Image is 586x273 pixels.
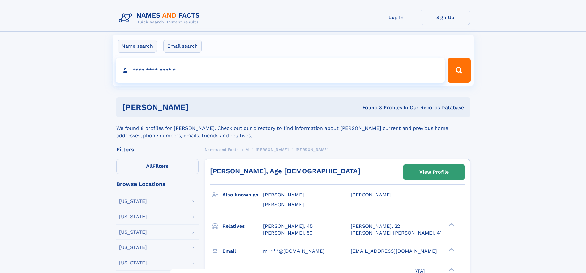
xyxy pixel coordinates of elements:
[119,260,147,265] div: [US_STATE]
[351,192,392,198] span: [PERSON_NAME]
[256,147,289,152] span: [PERSON_NAME]
[210,167,360,175] a: [PERSON_NAME], Age [DEMOGRAPHIC_DATA]
[116,10,205,26] img: Logo Names and Facts
[119,245,147,250] div: [US_STATE]
[146,163,153,169] span: All
[222,221,263,231] h3: Relatives
[296,147,329,152] span: [PERSON_NAME]
[447,267,455,271] div: ❯
[256,146,289,153] a: [PERSON_NAME]
[447,247,455,251] div: ❯
[275,104,464,111] div: Found 8 Profiles In Our Records Database
[263,202,304,207] span: [PERSON_NAME]
[351,223,400,230] a: [PERSON_NAME], 22
[222,246,263,256] h3: Email
[116,181,199,187] div: Browse Locations
[119,199,147,204] div: [US_STATE]
[122,103,276,111] h1: [PERSON_NAME]
[351,248,437,254] span: [EMAIL_ADDRESS][DOMAIN_NAME]
[116,147,199,152] div: Filters
[119,230,147,235] div: [US_STATE]
[404,165,464,179] a: View Profile
[263,230,313,236] a: [PERSON_NAME], 50
[119,214,147,219] div: [US_STATE]
[116,117,470,139] div: We found 8 profiles for [PERSON_NAME]. Check out our directory to find information about [PERSON_...
[419,165,449,179] div: View Profile
[263,223,313,230] a: [PERSON_NAME], 45
[118,40,157,53] label: Name search
[263,192,304,198] span: [PERSON_NAME]
[448,58,470,83] button: Search Button
[163,40,202,53] label: Email search
[245,146,249,153] a: M
[245,147,249,152] span: M
[116,58,445,83] input: search input
[205,146,239,153] a: Names and Facts
[351,230,442,236] a: [PERSON_NAME] [PERSON_NAME], 41
[447,223,455,227] div: ❯
[421,10,470,25] a: Sign Up
[372,10,421,25] a: Log In
[116,159,199,174] label: Filters
[222,190,263,200] h3: Also known as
